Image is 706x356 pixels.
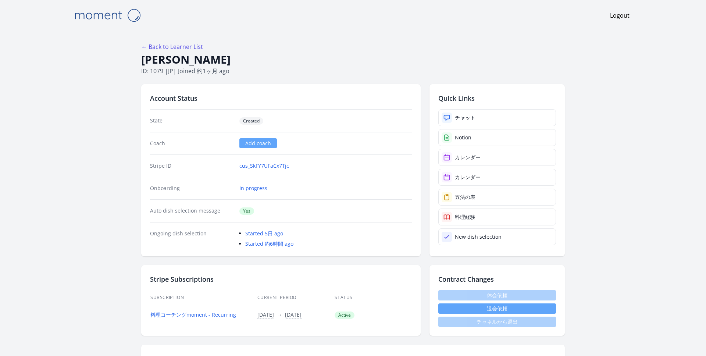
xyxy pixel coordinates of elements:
[71,6,144,25] img: Moment
[150,140,233,147] dt: Coach
[438,129,556,146] a: Notion
[150,93,412,103] h2: Account Status
[141,43,203,51] a: ← Back to Learner List
[438,169,556,186] a: カレンダー
[141,67,565,75] p: ID: 1079 | | Joined 約1ヶ月 ago
[438,149,556,166] a: カレンダー
[245,230,283,237] a: Started 5日 ago
[141,53,565,67] h1: [PERSON_NAME]
[438,209,556,225] a: 料理経験
[438,189,556,206] a: 五法の表
[257,311,274,318] button: [DATE]
[239,138,277,148] a: Add coach
[150,162,233,170] dt: Stripe ID
[285,311,302,318] button: [DATE]
[438,290,556,300] span: 休会依頼
[150,117,233,125] dt: State
[455,114,475,121] div: チャット
[438,303,556,314] button: 退会依頼
[239,162,289,170] a: cus_SkFY7UFaCx7Tjc
[239,185,267,192] a: In progress
[277,311,282,318] span: →
[150,274,412,284] h2: Stripe Subscriptions
[438,228,556,245] a: New dish selection
[455,134,471,141] div: Notion
[455,174,481,181] div: カレンダー
[239,117,263,125] span: Created
[455,193,475,201] div: 五法の表
[455,233,502,241] div: New dish selection
[438,109,556,126] a: チャット
[438,93,556,103] h2: Quick Links
[150,230,233,248] dt: Ongoing dish selection
[257,290,335,305] th: Current Period
[334,290,412,305] th: Status
[245,240,293,247] a: Started 約6時間 ago
[239,207,254,215] span: Yes
[150,311,236,318] a: 料理コーチングmoment - Recurring
[438,317,556,327] span: チャネルから退出
[438,274,556,284] h2: Contract Changes
[150,185,233,192] dt: Onboarding
[150,290,257,305] th: Subscription
[610,11,630,20] a: Logout
[335,311,354,319] span: Active
[150,207,233,215] dt: Auto dish selection message
[455,213,475,221] div: 料理経験
[455,154,481,161] div: カレンダー
[168,67,173,75] span: jp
